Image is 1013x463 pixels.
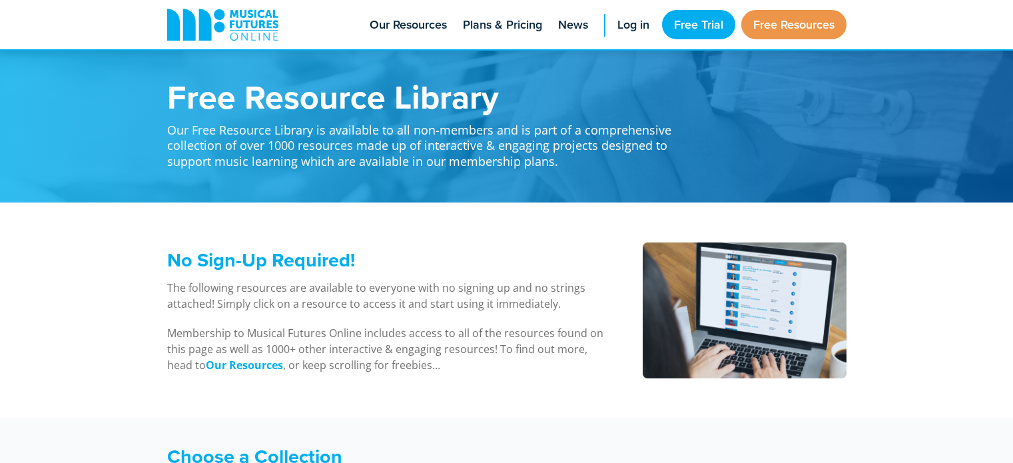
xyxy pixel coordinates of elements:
a: Our Resources [206,358,283,373]
p: The following resources are available to everyone with no signing up and no strings attached! Sim... [167,280,609,312]
span: News [558,16,588,34]
span: Log in [617,16,649,34]
a: Free Trial [662,10,735,39]
p: Our Free Resource Library is available to all non-members and is part of a comprehensive collecti... [167,113,687,169]
span: Our Resources [370,16,447,34]
a: Free Resources [741,10,846,39]
span: Plans & Pricing [463,16,542,34]
span: No Sign-Up Required! [167,246,355,274]
h1: Free Resource Library [167,80,687,113]
strong: Our Resources [206,358,283,372]
p: Membership to Musical Futures Online includes access to all of the resources found on this page a... [167,325,609,373]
